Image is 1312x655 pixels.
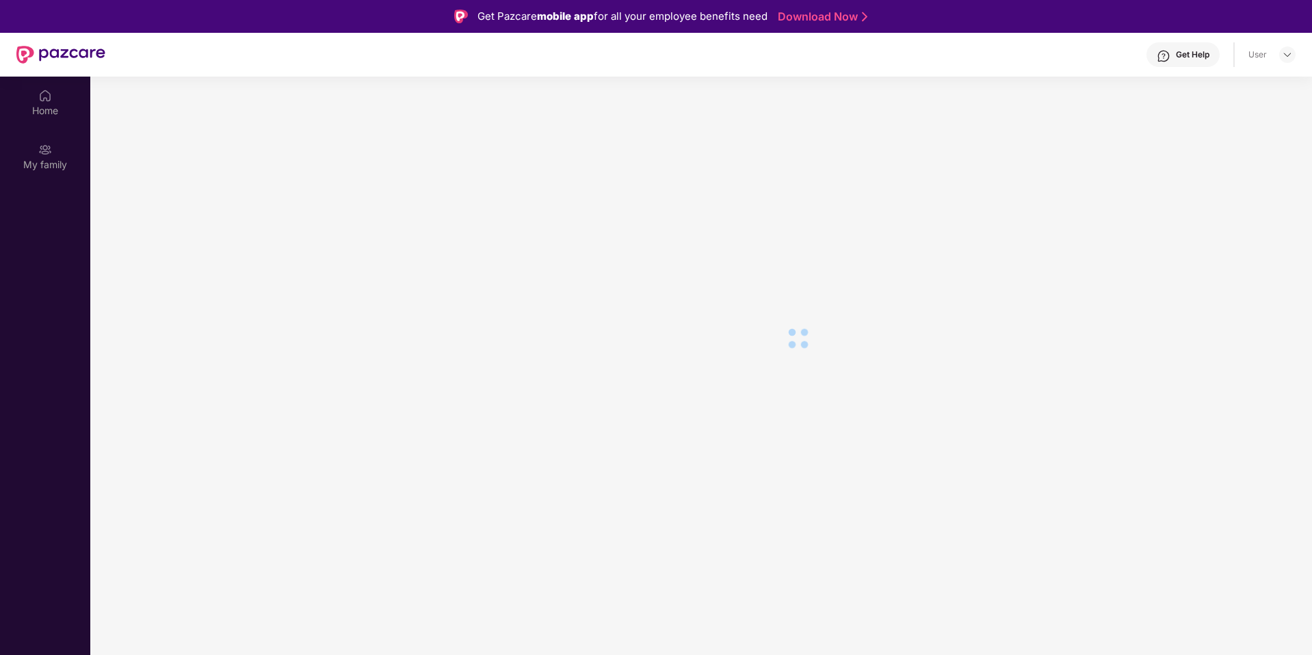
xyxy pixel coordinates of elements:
[38,143,52,157] img: svg+xml;base64,PHN2ZyB3aWR0aD0iMjAiIGhlaWdodD0iMjAiIHZpZXdCb3g9IjAgMCAyMCAyMCIgZmlsbD0ibm9uZSIgeG...
[862,10,867,24] img: Stroke
[16,46,105,64] img: New Pazcare Logo
[1248,49,1267,60] div: User
[537,10,594,23] strong: mobile app
[778,10,863,24] a: Download Now
[1282,49,1293,60] img: svg+xml;base64,PHN2ZyBpZD0iRHJvcGRvd24tMzJ4MzIiIHhtbG5zPSJodHRwOi8vd3d3LnczLm9yZy8yMDAwL3N2ZyIgd2...
[1176,49,1209,60] div: Get Help
[38,89,52,103] img: svg+xml;base64,PHN2ZyBpZD0iSG9tZSIgeG1sbnM9Imh0dHA6Ly93d3cudzMub3JnLzIwMDAvc3ZnIiB3aWR0aD0iMjAiIG...
[454,10,468,23] img: Logo
[1157,49,1170,63] img: svg+xml;base64,PHN2ZyBpZD0iSGVscC0zMngzMiIgeG1sbnM9Imh0dHA6Ly93d3cudzMub3JnLzIwMDAvc3ZnIiB3aWR0aD...
[477,8,767,25] div: Get Pazcare for all your employee benefits need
